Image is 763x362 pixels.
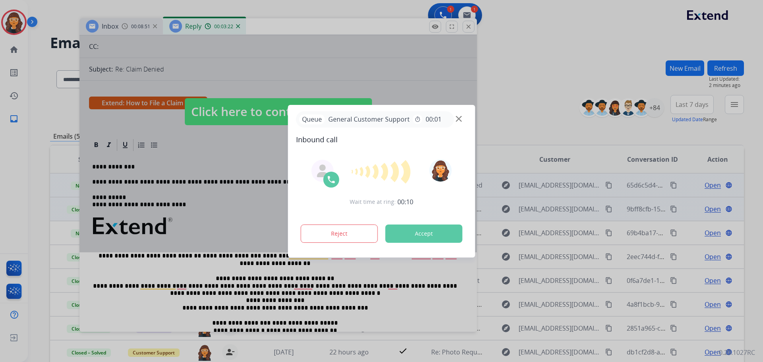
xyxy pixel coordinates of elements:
[299,114,325,124] p: Queue
[350,198,396,206] span: Wait time at ring:
[316,165,329,177] img: agent-avatar
[301,225,378,243] button: Reject
[327,175,336,184] img: call-icon
[414,116,421,122] mat-icon: timer
[397,197,413,207] span: 00:10
[456,116,462,122] img: close-button
[385,225,463,243] button: Accept
[296,134,467,145] span: Inbound call
[325,114,413,124] span: General Customer Support
[426,114,442,124] span: 00:01
[719,348,755,357] p: 0.20.1027RC
[429,159,451,182] img: avatar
